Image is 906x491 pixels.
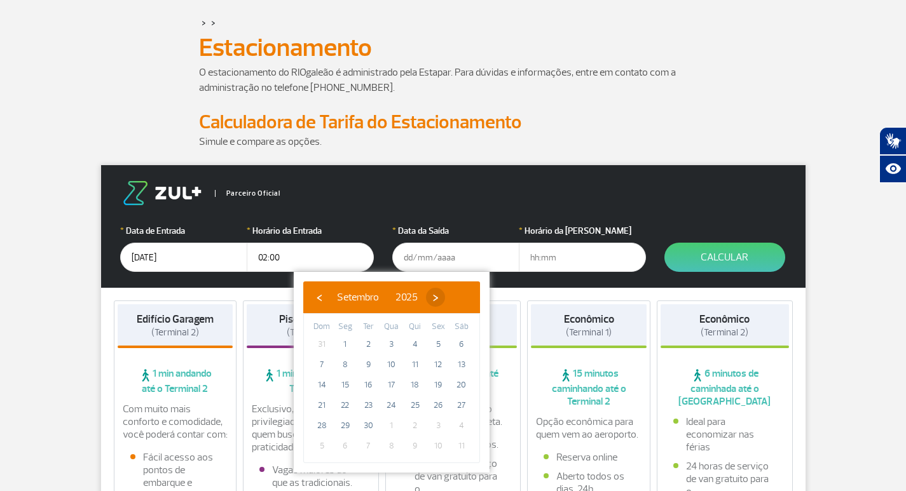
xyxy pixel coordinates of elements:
th: weekday [450,320,473,334]
span: 4 [405,334,425,354]
span: 10 [381,354,402,375]
span: 26 [428,395,448,415]
span: 4 [451,415,472,436]
span: 13 [451,354,472,375]
span: (Terminal 2) [287,326,334,339]
label: Data de Entrada [120,224,247,238]
p: O estacionamento do RIOgaleão é administrado pela Estapar. Para dúvidas e informações, entre em c... [199,65,708,95]
a: > [202,15,206,30]
button: › [426,288,445,307]
span: 5 [428,334,448,354]
input: dd/mm/aaaa [392,243,519,272]
th: weekday [380,320,404,334]
input: hh:mm [519,243,646,272]
span: 31 [312,334,332,354]
span: 11 [405,354,425,375]
th: weekday [357,320,380,334]
button: Setembro [329,288,387,307]
span: 15 minutos caminhando até o Terminal 2 [531,367,647,408]
img: logo-zul.png [120,181,204,205]
span: 6 minutos de caminhada até o [GEOGRAPHIC_DATA] [661,367,789,408]
th: weekday [334,320,357,334]
span: 1 min andando até o Terminal 2 [247,367,375,395]
span: 2 [405,415,425,436]
span: (Terminal 2) [151,326,199,339]
div: Plugin de acessibilidade da Hand Talk. [879,127,906,183]
span: 24 [381,395,402,415]
span: 18 [405,375,425,395]
span: 25 [405,395,425,415]
input: hh:mm [247,243,374,272]
span: 20 [451,375,472,395]
span: 8 [335,354,355,375]
label: Data da Saída [392,224,519,238]
span: 19 [428,375,448,395]
span: 7 [358,436,378,456]
span: Setembro [337,291,379,304]
a: > [211,15,216,30]
span: 1 [381,415,402,436]
span: 11 [451,436,472,456]
span: 8 [381,436,402,456]
span: 7 [312,354,332,375]
bs-datepicker-container: calendar [294,272,490,473]
th: weekday [310,320,334,334]
button: 2025 [387,288,426,307]
strong: Edifício Garagem [137,313,214,326]
span: 15 [335,375,355,395]
span: 27 [451,395,472,415]
span: 16 [358,375,378,395]
span: 17 [381,375,402,395]
span: 3 [381,334,402,354]
p: Com muito mais conforto e comodidade, você poderá contar com: [123,403,228,441]
h2: Calculadora de Tarifa do Estacionamento [199,111,708,134]
span: 30 [358,415,378,436]
span: 9 [405,436,425,456]
span: 23 [358,395,378,415]
strong: Piso Premium [279,313,342,326]
button: Calcular [664,243,785,272]
bs-datepicker-navigation-view: ​ ​ ​ [310,289,445,302]
span: (Terminal 1) [566,326,612,339]
span: 29 [335,415,355,436]
button: Abrir tradutor de língua de sinais. [879,127,906,155]
span: 12 [428,354,448,375]
span: Parceiro Oficial [215,190,280,197]
li: Reserva online [544,451,634,464]
strong: Econômico [699,313,750,326]
p: Opção econômica para quem vem ao aeroporto. [536,415,642,441]
span: 9 [358,354,378,375]
span: 5 [312,436,332,456]
p: Simule e compare as opções. [199,134,708,149]
span: 21 [312,395,332,415]
span: 6 [451,334,472,354]
label: Horário da [PERSON_NAME] [519,224,646,238]
span: 2 [358,334,378,354]
span: 6 [335,436,355,456]
button: ‹ [310,288,329,307]
h1: Estacionamento [199,37,708,58]
span: 28 [312,415,332,436]
th: weekday [403,320,427,334]
button: Abrir recursos assistivos. [879,155,906,183]
label: Horário da Entrada [247,224,374,238]
span: 1 [335,334,355,354]
span: 10 [428,436,448,456]
span: 3 [428,415,448,436]
li: Vagas maiores do que as tradicionais. [259,464,362,489]
li: Ideal para economizar nas férias [673,415,776,454]
span: 1 min andando até o Terminal 2 [118,367,233,395]
p: Exclusivo, com localização privilegiada e ideal para quem busca conforto e praticidade. [252,403,370,454]
span: 14 [312,375,332,395]
strong: Econômico [564,313,614,326]
input: dd/mm/aaaa [120,243,247,272]
th: weekday [427,320,450,334]
span: 22 [335,395,355,415]
span: (Terminal 2) [701,326,748,339]
span: 2025 [395,291,418,304]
